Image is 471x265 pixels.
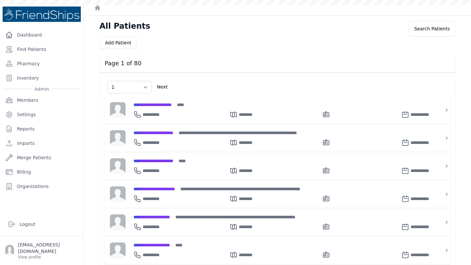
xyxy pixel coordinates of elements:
img: person-242608b1a05df3501eefc295dc1bc67a.jpg [110,214,126,230]
a: Organizations [3,180,81,193]
a: Billing [3,165,81,179]
a: Settings [3,108,81,121]
div: Next [154,78,170,96]
button: Add Patient [99,37,137,49]
img: person-242608b1a05df3501eefc295dc1bc67a.jpg [110,242,126,258]
span: Admin [32,86,52,92]
p: [EMAIL_ADDRESS][DOMAIN_NAME] [18,242,78,255]
a: Logout [5,218,78,231]
img: person-242608b1a05df3501eefc295dc1bc67a.jpg [110,186,126,202]
p: View profile [18,255,78,260]
a: [EMAIL_ADDRESS][DOMAIN_NAME] View profile [5,242,78,260]
img: person-242608b1a05df3501eefc295dc1bc67a.jpg [110,130,126,146]
a: Members [3,94,81,107]
a: Find Patients [3,43,81,56]
a: Pharmacy [3,57,81,70]
img: Medical Missions EMR [3,7,81,22]
img: person-242608b1a05df3501eefc295dc1bc67a.jpg [110,158,126,174]
img: person-242608b1a05df3501eefc295dc1bc67a.jpg [110,102,126,118]
a: Inventory [3,71,81,85]
a: Reports [3,122,81,135]
a: Imports [3,137,81,150]
a: Merge Patients [3,151,81,164]
div: Search Patients [409,21,455,37]
h3: Page 1 of 80 [105,59,450,67]
h1: All Patients [99,21,150,31]
a: Dashboard [3,28,81,41]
